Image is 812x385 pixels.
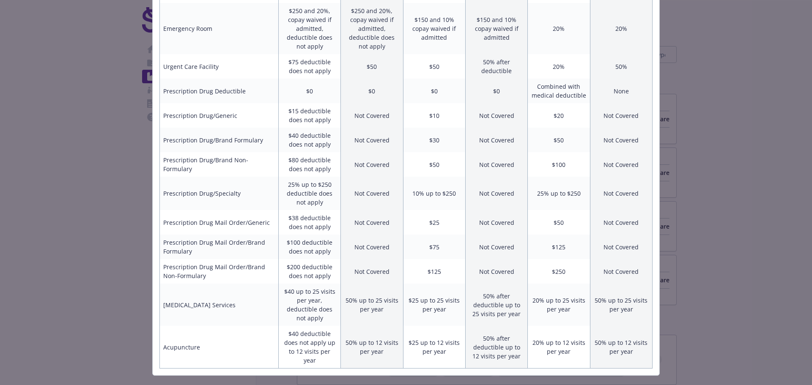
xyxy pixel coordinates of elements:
[278,3,340,54] td: $250 and 20%, copay waived if admitted, deductible does not apply
[528,235,590,259] td: $125
[160,177,279,210] td: Prescription Drug/Specialty
[528,3,590,54] td: 20%
[341,79,403,103] td: $0
[278,79,340,103] td: $0
[465,79,527,103] td: $0
[590,210,652,235] td: Not Covered
[278,210,340,235] td: $38 deductible does not apply
[465,152,527,177] td: Not Covered
[160,235,279,259] td: Prescription Drug Mail Order/Brand Formulary
[465,210,527,235] td: Not Covered
[160,103,279,128] td: Prescription Drug/Generic
[403,79,465,103] td: $0
[465,326,527,369] td: 50% after deductible up to 12 visits per year
[160,326,279,369] td: Acupuncture
[160,210,279,235] td: Prescription Drug Mail Order/Generic
[278,326,340,369] td: $40 deductible does not apply up to 12 visits per year
[278,259,340,284] td: $200 deductible does not apply
[160,128,279,152] td: Prescription Drug/Brand Formulary
[160,3,279,54] td: Emergency Room
[278,284,340,326] td: $40 up to 25 visits per year, deductible does not apply
[403,235,465,259] td: $75
[341,103,403,128] td: Not Covered
[160,79,279,103] td: Prescription Drug Deductible
[403,54,465,79] td: $50
[278,54,340,79] td: $75 deductible does not apply
[341,235,403,259] td: Not Covered
[403,326,465,369] td: $25 up to 12 visits per year
[590,326,652,369] td: 50% up to 12 visits per year
[465,259,527,284] td: Not Covered
[160,152,279,177] td: Prescription Drug/Brand Non-Formulary
[528,259,590,284] td: $250
[341,210,403,235] td: Not Covered
[528,103,590,128] td: $20
[278,103,340,128] td: $15 deductible does not apply
[590,3,652,54] td: 20%
[528,54,590,79] td: 20%
[528,210,590,235] td: $50
[528,152,590,177] td: $100
[590,79,652,103] td: None
[341,152,403,177] td: Not Covered
[465,128,527,152] td: Not Covered
[465,177,527,210] td: Not Covered
[403,128,465,152] td: $30
[590,284,652,326] td: 50% up to 25 visits per year
[341,326,403,369] td: 50% up to 12 visits per year
[403,177,465,210] td: 10% up to $250
[403,210,465,235] td: $25
[528,128,590,152] td: $50
[403,284,465,326] td: $25 up to 25 visits per year
[403,259,465,284] td: $125
[341,54,403,79] td: $50
[528,177,590,210] td: 25% up to $250
[278,128,340,152] td: $40 deductible does not apply
[403,3,465,54] td: $150 and 10% copay waived if admitted
[528,326,590,369] td: 20% up to 12 visits per year
[465,3,527,54] td: $150 and 10% copay waived if admitted
[590,235,652,259] td: Not Covered
[160,54,279,79] td: Urgent Care Facility
[341,259,403,284] td: Not Covered
[403,103,465,128] td: $10
[528,79,590,103] td: Combined with medical deductible
[465,54,527,79] td: 50% after deductible
[341,177,403,210] td: Not Covered
[278,235,340,259] td: $100 deductible does not apply
[465,235,527,259] td: Not Covered
[278,152,340,177] td: $80 deductible does not apply
[160,284,279,326] td: [MEDICAL_DATA] Services
[341,284,403,326] td: 50% up to 25 visits per year
[528,284,590,326] td: 20% up to 25 visits per year
[465,284,527,326] td: 50% after deductible up to 25 visits per year
[403,152,465,177] td: $50
[590,177,652,210] td: Not Covered
[590,54,652,79] td: 50%
[590,128,652,152] td: Not Covered
[590,103,652,128] td: Not Covered
[590,152,652,177] td: Not Covered
[465,103,527,128] td: Not Covered
[590,259,652,284] td: Not Covered
[341,3,403,54] td: $250 and 20%, copay waived if admitted, deductible does not apply
[278,177,340,210] td: 25% up to $250 deductible does not apply
[160,259,279,284] td: Prescription Drug Mail Order/Brand Non-Formulary
[341,128,403,152] td: Not Covered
